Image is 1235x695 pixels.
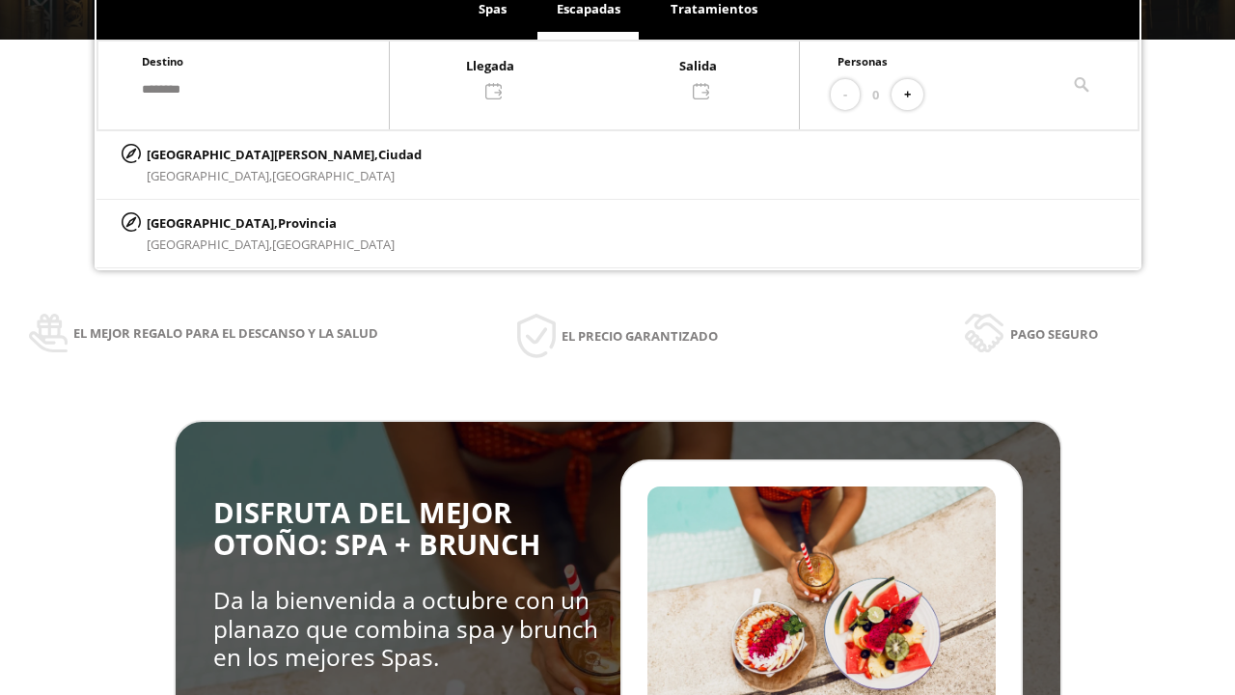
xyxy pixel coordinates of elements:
[272,167,395,184] span: [GEOGRAPHIC_DATA]
[378,146,422,163] span: Ciudad
[147,144,422,165] p: [GEOGRAPHIC_DATA][PERSON_NAME],
[831,79,860,111] button: -
[272,236,395,253] span: [GEOGRAPHIC_DATA]
[73,322,378,344] span: El mejor regalo para el descanso y la salud
[892,79,923,111] button: +
[142,54,183,69] span: Destino
[1010,323,1098,345] span: Pago seguro
[147,236,272,253] span: [GEOGRAPHIC_DATA],
[278,214,337,232] span: Provincia
[147,212,395,234] p: [GEOGRAPHIC_DATA],
[872,84,879,105] span: 0
[213,493,540,564] span: DISFRUTA DEL MEJOR OTOÑO: SPA + BRUNCH
[147,167,272,184] span: [GEOGRAPHIC_DATA],
[837,54,888,69] span: Personas
[213,584,598,673] span: Da la bienvenida a octubre con un planazo que combina spa y brunch en los mejores Spas.
[562,325,718,347] span: El precio garantizado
